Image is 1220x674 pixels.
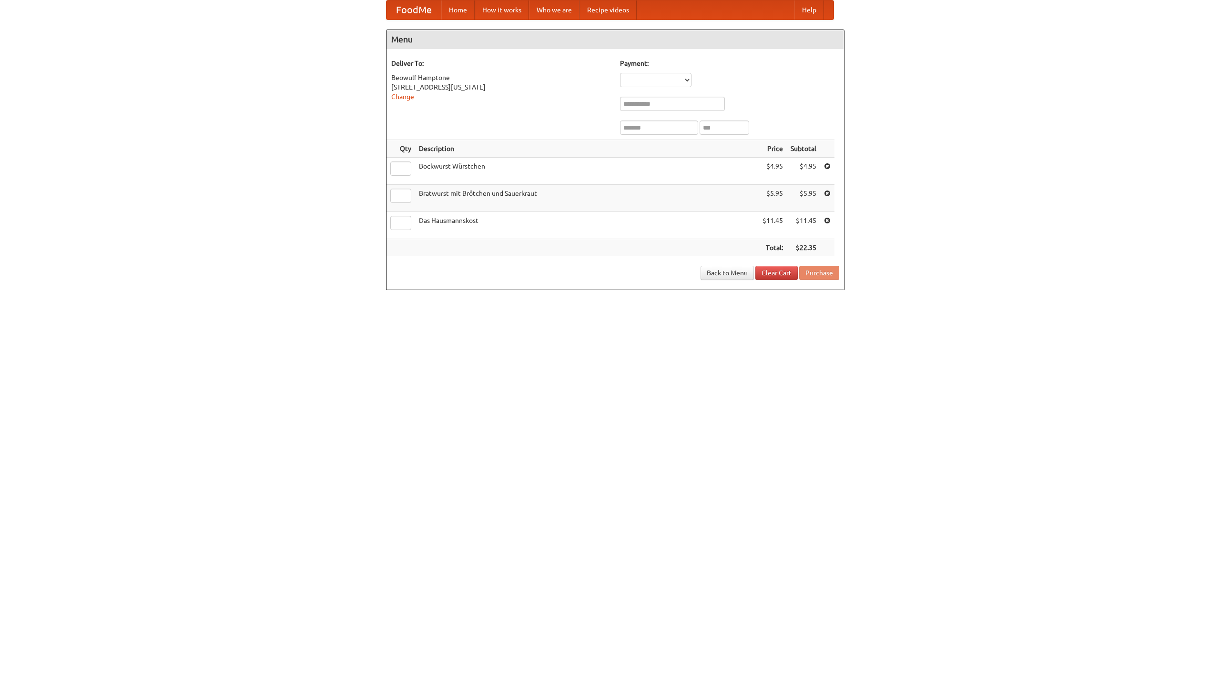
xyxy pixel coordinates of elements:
[391,93,414,101] a: Change
[787,212,820,239] td: $11.45
[391,59,610,68] h5: Deliver To:
[386,140,415,158] th: Qty
[759,212,787,239] td: $11.45
[759,158,787,185] td: $4.95
[391,73,610,82] div: Beowulf Hamptone
[579,0,637,20] a: Recipe videos
[415,140,759,158] th: Description
[415,185,759,212] td: Bratwurst mit Brötchen und Sauerkraut
[759,185,787,212] td: $5.95
[415,158,759,185] td: Bockwurst Würstchen
[441,0,475,20] a: Home
[620,59,839,68] h5: Payment:
[529,0,579,20] a: Who we are
[759,239,787,257] th: Total:
[799,266,839,280] button: Purchase
[787,158,820,185] td: $4.95
[386,0,441,20] a: FoodMe
[787,140,820,158] th: Subtotal
[701,266,754,280] a: Back to Menu
[794,0,824,20] a: Help
[391,82,610,92] div: [STREET_ADDRESS][US_STATE]
[787,185,820,212] td: $5.95
[759,140,787,158] th: Price
[386,30,844,49] h4: Menu
[415,212,759,239] td: Das Hausmannskost
[475,0,529,20] a: How it works
[787,239,820,257] th: $22.35
[755,266,798,280] a: Clear Cart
